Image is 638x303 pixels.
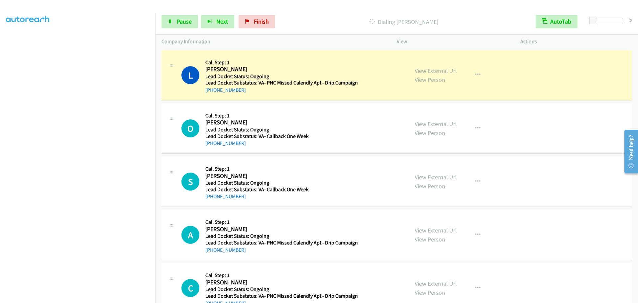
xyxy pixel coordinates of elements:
[177,18,192,25] span: Pause
[536,15,578,28] button: AutoTab
[415,280,457,287] a: View External Url
[239,15,275,28] a: Finish
[397,38,508,46] p: View
[181,279,199,297] h1: C
[592,18,623,23] div: Delay between calls (in seconds)
[205,233,358,239] h5: Lead Docket Status: Ongoing
[415,227,457,234] a: View External Url
[205,66,356,73] h2: [PERSON_NAME]
[629,15,632,24] div: 5
[205,286,358,293] h5: Lead Docket Status: Ongoing
[205,87,246,93] a: [PHONE_NUMBER]
[520,38,632,46] p: Actions
[216,18,228,25] span: Next
[181,173,199,191] h1: S
[205,293,358,299] h5: Lead Docket Substatus: VA- PNC Missed Calendly Apt - Drip Campaign
[415,76,445,83] a: View Person
[205,172,356,180] h2: [PERSON_NAME]
[181,119,199,137] h1: O
[205,219,358,226] h5: Call Step: 1
[205,166,356,172] h5: Call Step: 1
[205,140,246,146] a: [PHONE_NUMBER]
[181,119,199,137] div: The call is yet to be attempted
[284,17,524,26] p: Dialing [PERSON_NAME]
[201,15,234,28] button: Next
[181,279,199,297] div: The call is yet to be attempted
[415,173,457,181] a: View External Url
[205,126,356,133] h5: Lead Docket Status: Ongoing
[161,38,385,46] p: Company Information
[205,79,358,86] h5: Lead Docket Substatus: VA- PNC Missed Calendly Apt - Drip Campaign
[205,193,246,200] a: [PHONE_NUMBER]
[205,226,356,233] h2: [PERSON_NAME]
[415,129,445,137] a: View Person
[181,173,199,191] div: The call is yet to be attempted
[205,112,356,119] h5: Call Step: 1
[205,272,358,279] h5: Call Step: 1
[205,119,356,126] h2: [PERSON_NAME]
[415,182,445,190] a: View Person
[205,59,358,66] h5: Call Step: 1
[205,73,358,80] h5: Lead Docket Status: Ongoing
[254,18,269,25] span: Finish
[161,15,198,28] a: Pause
[415,120,457,128] a: View External Url
[181,66,199,84] h1: L
[205,239,358,246] h5: Lead Docket Substatus: VA- PNC Missed Calendly Apt - Drip Campaign
[205,247,246,253] a: [PHONE_NUMBER]
[415,235,445,243] a: View Person
[415,67,457,75] a: View External Url
[181,226,199,244] div: The call is yet to be attempted
[619,125,638,178] iframe: Resource Center
[181,226,199,244] h1: A
[205,133,356,140] h5: Lead Docket Substatus: VA- Callback One Week
[205,180,356,186] h5: Lead Docket Status: Ongoing
[205,279,356,286] h2: [PERSON_NAME]
[205,186,356,193] h5: Lead Docket Substatus: VA- Callback One Week
[415,289,445,296] a: View Person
